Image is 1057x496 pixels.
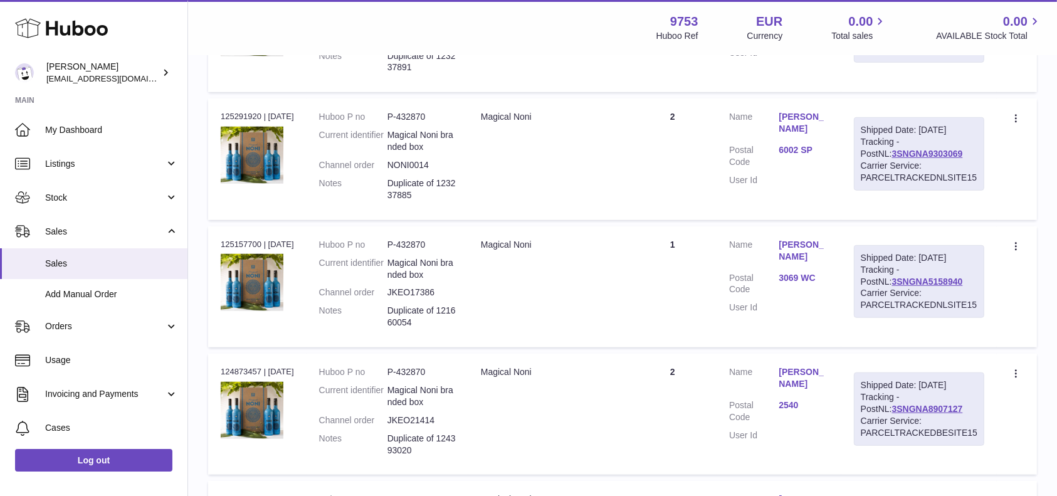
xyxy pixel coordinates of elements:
[387,287,456,298] dd: JKEO17386
[1003,13,1028,30] span: 0.00
[319,239,387,251] dt: Huboo P no
[747,30,783,42] div: Currency
[481,111,616,123] div: Magical Noni
[387,366,456,378] dd: P-432870
[45,226,165,238] span: Sales
[779,272,828,284] a: 3069 WC
[861,124,977,136] div: Shipped Date: [DATE]
[729,144,779,168] dt: Postal Code
[45,320,165,332] span: Orders
[779,239,828,263] a: [PERSON_NAME]
[15,63,34,82] img: info@welovenoni.com
[831,13,887,42] a: 0.00 Total sales
[221,111,294,122] div: 125291920 | [DATE]
[779,366,828,390] a: [PERSON_NAME]
[319,129,387,153] dt: Current identifier
[45,422,178,434] span: Cases
[319,111,387,123] dt: Huboo P no
[756,13,782,30] strong: EUR
[831,30,887,42] span: Total sales
[45,158,165,170] span: Listings
[387,384,456,408] dd: Magical Noni branded box
[628,226,717,347] td: 1
[387,50,456,74] p: Duplicate of 123237891
[221,366,294,377] div: 124873457 | [DATE]
[729,272,779,296] dt: Postal Code
[319,177,387,201] dt: Notes
[854,372,984,445] div: Tracking - PostNL:
[729,111,779,138] dt: Name
[45,288,178,300] span: Add Manual Order
[45,354,178,366] span: Usage
[319,433,387,456] dt: Notes
[861,287,977,311] div: Carrier Service: PARCELTRACKEDNLSITE15
[628,354,717,475] td: 2
[936,13,1042,42] a: 0.00 AVAILABLE Stock Total
[849,13,873,30] span: 0.00
[729,174,779,186] dt: User Id
[387,433,456,456] p: Duplicate of 124393020
[46,73,184,83] span: [EMAIL_ADDRESS][DOMAIN_NAME]
[46,61,159,85] div: [PERSON_NAME]
[319,366,387,378] dt: Huboo P no
[481,366,616,378] div: Magical Noni
[656,30,698,42] div: Huboo Ref
[387,257,456,281] dd: Magical Noni branded box
[861,160,977,184] div: Carrier Service: PARCELTRACKEDNLSITE15
[319,384,387,408] dt: Current identifier
[779,111,828,135] a: [PERSON_NAME]
[779,399,828,411] a: 2540
[628,98,717,219] td: 2
[387,305,456,329] p: Duplicate of 121660054
[319,414,387,426] dt: Channel order
[387,239,456,251] dd: P-432870
[45,388,165,400] span: Invoicing and Payments
[221,239,294,250] div: 125157700 | [DATE]
[319,159,387,171] dt: Channel order
[45,258,178,270] span: Sales
[15,449,172,472] a: Log out
[319,257,387,281] dt: Current identifier
[729,302,779,314] dt: User Id
[319,287,387,298] dt: Channel order
[481,239,616,251] div: Magical Noni
[387,129,456,153] dd: Magical Noni branded box
[221,254,283,311] img: 1651244466.jpg
[729,430,779,441] dt: User Id
[221,127,283,184] img: 1651244466.jpg
[854,117,984,190] div: Tracking - PostNL:
[319,305,387,329] dt: Notes
[779,144,828,156] a: 6002 SP
[387,159,456,171] dd: NONI0014
[861,379,977,391] div: Shipped Date: [DATE]
[892,404,963,414] a: 3SNGNA8907127
[319,50,387,74] dt: Notes
[729,399,779,423] dt: Postal Code
[670,13,698,30] strong: 9753
[387,414,456,426] dd: JKEO21414
[892,149,963,159] a: 3SNGNA9303069
[221,382,283,439] img: 1651244466.jpg
[936,30,1042,42] span: AVAILABLE Stock Total
[861,415,977,439] div: Carrier Service: PARCELTRACKEDBESITE15
[861,252,977,264] div: Shipped Date: [DATE]
[387,177,456,201] p: Duplicate of 123237885
[854,245,984,318] div: Tracking - PostNL:
[729,239,779,266] dt: Name
[387,111,456,123] dd: P-432870
[45,124,178,136] span: My Dashboard
[729,366,779,393] dt: Name
[45,192,165,204] span: Stock
[892,277,963,287] a: 3SNGNA5158940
